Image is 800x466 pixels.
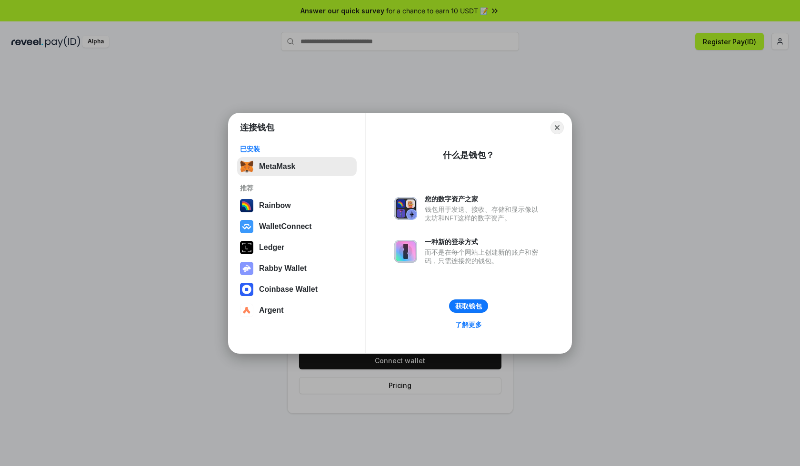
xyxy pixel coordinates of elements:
[240,184,354,192] div: 推荐
[425,205,543,222] div: 钱包用于发送、接收、存储和显示像以太坊和NFT这样的数字资产。
[425,248,543,265] div: 而不是在每个网站上创建新的账户和密码，只需连接您的钱包。
[449,299,488,313] button: 获取钱包
[394,197,417,220] img: svg+xml,%3Csvg%20xmlns%3D%22http%3A%2F%2Fwww.w3.org%2F2000%2Fsvg%22%20fill%3D%22none%22%20viewBox...
[237,196,357,215] button: Rainbow
[240,145,354,153] div: 已安装
[240,160,253,173] img: svg+xml,%3Csvg%20fill%3D%22none%22%20height%3D%2233%22%20viewBox%3D%220%200%2035%2033%22%20width%...
[259,264,307,273] div: Rabby Wallet
[237,238,357,257] button: Ledger
[240,241,253,254] img: svg+xml,%3Csvg%20xmlns%3D%22http%3A%2F%2Fwww.w3.org%2F2000%2Fsvg%22%20width%3D%2228%22%20height%3...
[240,304,253,317] img: svg+xml,%3Csvg%20width%3D%2228%22%20height%3D%2228%22%20viewBox%3D%220%200%2028%2028%22%20fill%3D...
[455,302,482,310] div: 获取钱包
[259,201,291,210] div: Rainbow
[550,121,564,134] button: Close
[259,243,284,252] div: Ledger
[237,217,357,236] button: WalletConnect
[455,320,482,329] div: 了解更多
[240,220,253,233] img: svg+xml,%3Csvg%20width%3D%2228%22%20height%3D%2228%22%20viewBox%3D%220%200%2028%2028%22%20fill%3D...
[237,157,357,176] button: MetaMask
[240,199,253,212] img: svg+xml,%3Csvg%20width%3D%22120%22%20height%3D%22120%22%20viewBox%3D%220%200%20120%20120%22%20fil...
[443,149,494,161] div: 什么是钱包？
[394,240,417,263] img: svg+xml,%3Csvg%20xmlns%3D%22http%3A%2F%2Fwww.w3.org%2F2000%2Fsvg%22%20fill%3D%22none%22%20viewBox...
[240,122,274,133] h1: 连接钱包
[259,162,295,171] div: MetaMask
[425,195,543,203] div: 您的数字资产之家
[237,259,357,278] button: Rabby Wallet
[240,262,253,275] img: svg+xml,%3Csvg%20xmlns%3D%22http%3A%2F%2Fwww.w3.org%2F2000%2Fsvg%22%20fill%3D%22none%22%20viewBox...
[237,280,357,299] button: Coinbase Wallet
[259,285,318,294] div: Coinbase Wallet
[237,301,357,320] button: Argent
[259,306,284,315] div: Argent
[259,222,312,231] div: WalletConnect
[240,283,253,296] img: svg+xml,%3Csvg%20width%3D%2228%22%20height%3D%2228%22%20viewBox%3D%220%200%2028%2028%22%20fill%3D...
[425,238,543,246] div: 一种新的登录方式
[450,318,488,331] a: 了解更多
